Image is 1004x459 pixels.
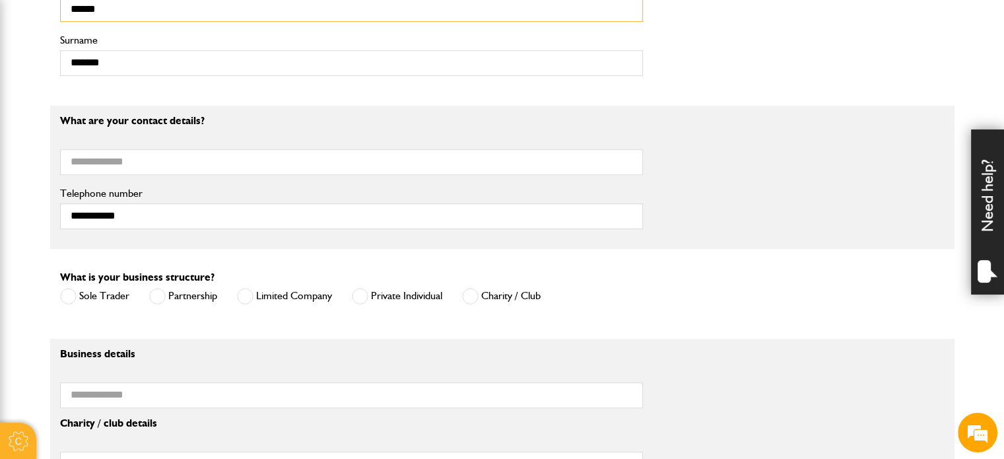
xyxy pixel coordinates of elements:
[60,349,643,359] p: Business details
[217,7,248,38] div: Minimize live chat window
[60,272,215,283] label: What is your business structure?
[352,288,442,304] label: Private Individual
[60,116,643,126] p: What are your contact details?
[17,239,241,348] textarea: Type your message and hit 'Enter'
[17,161,241,190] input: Enter your email address
[17,200,241,229] input: Enter your phone number
[17,122,241,151] input: Enter your last name
[60,188,643,199] label: Telephone number
[69,74,222,91] div: Chat with us now
[149,288,217,304] label: Partnership
[462,288,541,304] label: Charity / Club
[22,73,55,92] img: d_20077148190_company_1631870298795_20077148190
[60,35,643,46] label: Surname
[971,129,1004,295] div: Need help?
[60,288,129,304] label: Sole Trader
[237,288,332,304] label: Limited Company
[180,359,240,377] em: Start Chat
[60,418,643,429] p: Charity / club details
